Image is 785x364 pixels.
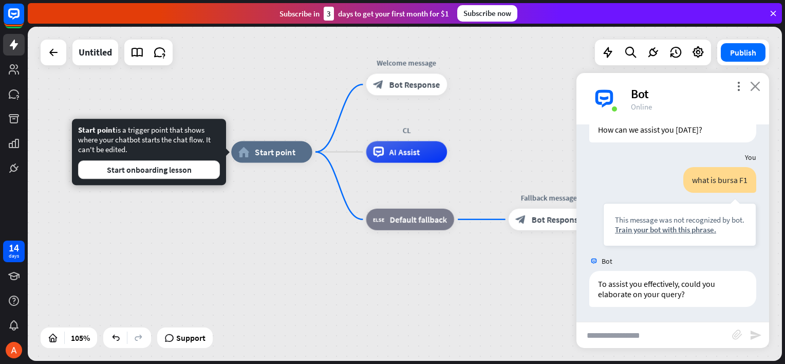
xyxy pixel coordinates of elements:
[750,329,762,341] i: send
[324,7,334,21] div: 3
[8,4,39,35] button: Open LiveChat chat widget
[683,167,756,193] div: what is bursa F1
[602,257,612,266] span: Bot
[457,5,517,22] div: Subscribe now
[589,106,756,142] div: Welcome! We're thrilled to have you here. How can we assist you [DATE]?
[732,330,742,340] i: block_attachment
[78,160,220,179] button: Start onboarding lesson
[9,243,19,252] div: 14
[615,215,744,225] div: This message was not recognized by bot.
[78,125,220,179] div: is a trigger point that shows where your chatbot starts the chat flow. It can't be edited.
[255,147,295,157] span: Start point
[516,214,527,225] i: block_bot_response
[176,330,205,346] span: Support
[9,252,19,260] div: days
[390,214,447,225] span: Default fallback
[373,79,384,90] i: block_bot_response
[279,7,449,21] div: Subscribe in days to get your first month for $1
[745,153,756,162] span: You
[3,241,25,262] a: 14 days
[615,225,744,234] div: Train your bot with this phrase.
[631,86,757,102] div: Bot
[532,214,583,225] span: Bot Response
[358,125,455,136] div: CL
[373,214,384,225] i: block_fallback
[389,147,420,157] span: AI Assist
[68,330,93,346] div: 105%
[500,192,597,203] div: Fallback message
[79,40,112,65] div: Untitled
[358,58,455,68] div: Welcome message
[734,81,743,91] i: more_vert
[238,147,250,157] i: home_2
[721,43,765,62] button: Publish
[389,79,440,90] span: Bot Response
[631,102,757,112] div: Online
[589,271,756,307] div: To assist you effectively, could you elaborate on your query?
[750,81,760,91] i: close
[78,125,116,135] span: Start point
